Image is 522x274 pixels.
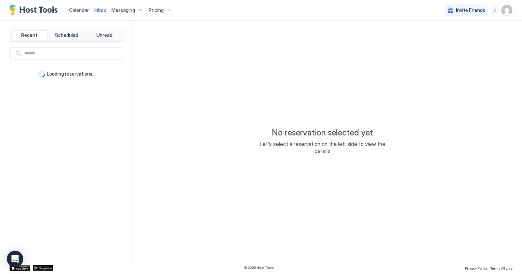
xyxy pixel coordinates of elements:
button: Unread [86,30,122,40]
div: User profile [501,5,512,16]
a: Google Play Store [33,265,53,271]
span: Scheduled [55,32,79,38]
a: Privacy Policy [465,264,487,271]
span: Terms Of Use [490,266,512,270]
span: Recent [21,32,37,38]
button: Recent [11,30,48,40]
div: loading [38,70,45,77]
input: Input Field [22,48,123,59]
span: Messaging [111,7,135,13]
span: Loading reservations... [47,71,96,77]
div: Open Intercom Messenger [7,251,23,267]
span: © 2025 Host Tools [244,265,274,270]
a: Terms Of Use [490,264,512,271]
a: Host Tools Logo [10,5,61,15]
a: App Store [10,265,30,271]
span: Let's select a reservation on the left side to view the details [254,141,391,154]
a: Calendar [69,6,89,14]
button: Scheduled [49,30,85,40]
span: Privacy Policy [465,266,487,270]
span: No reservation selected yet [272,128,373,138]
span: Unread [96,32,112,38]
div: tab-group [10,29,124,42]
div: menu [491,6,499,14]
a: Inbox [94,6,106,14]
span: Pricing [149,7,164,13]
span: Calendar [69,7,89,13]
span: Invite Friends [456,7,485,13]
span: Inbox [94,7,106,13]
